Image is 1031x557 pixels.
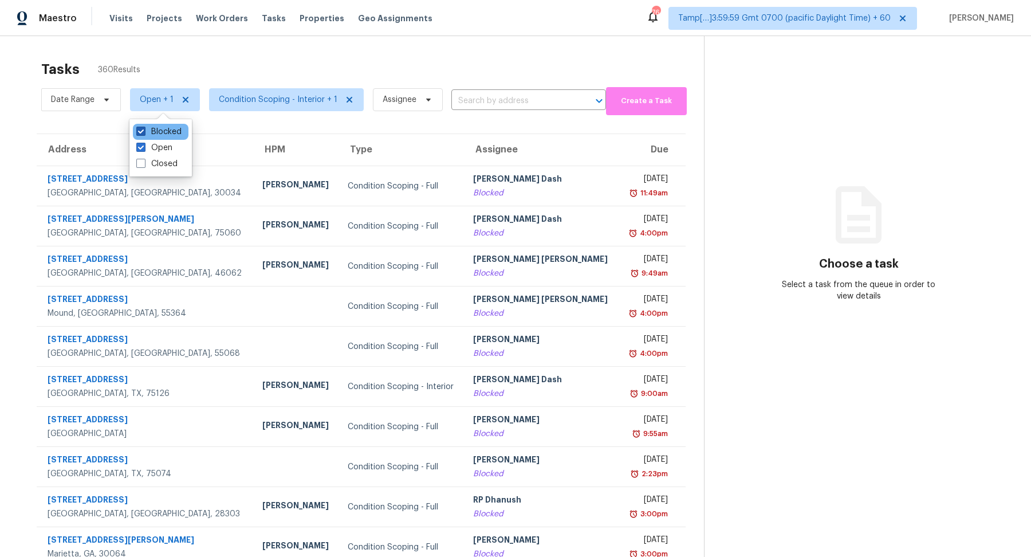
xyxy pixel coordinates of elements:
[348,381,455,393] div: Condition Scoping - Interior
[473,253,609,268] div: [PERSON_NAME] [PERSON_NAME]
[473,388,609,399] div: Blocked
[383,94,416,105] span: Assignee
[473,428,609,440] div: Blocked
[136,158,178,170] label: Closed
[473,454,609,468] div: [PERSON_NAME]
[628,374,668,388] div: [DATE]
[630,268,639,279] img: Overdue Alarm Icon
[219,94,337,105] span: Condition Scoping - Interior + 1
[473,334,609,348] div: [PERSON_NAME]
[262,219,329,233] div: [PERSON_NAME]
[339,134,464,166] th: Type
[348,301,455,312] div: Condition Scoping - Full
[638,227,668,239] div: 4:00pm
[348,461,455,473] div: Condition Scoping - Full
[473,173,609,187] div: [PERSON_NAME] Dash
[638,308,668,319] div: 4:00pm
[262,419,329,434] div: [PERSON_NAME]
[262,540,329,554] div: [PERSON_NAME]
[473,213,609,227] div: [PERSON_NAME] Dash
[48,428,244,440] div: [GEOGRAPHIC_DATA]
[639,388,668,399] div: 9:00am
[945,13,1014,24] span: [PERSON_NAME]
[348,261,455,272] div: Condition Scoping - Full
[196,13,248,24] span: Work Orders
[628,253,668,268] div: [DATE]
[628,534,668,548] div: [DATE]
[48,348,244,359] div: [GEOGRAPHIC_DATA], [GEOGRAPHIC_DATA], 55068
[48,268,244,279] div: [GEOGRAPHIC_DATA], [GEOGRAPHIC_DATA], 46062
[48,227,244,239] div: [GEOGRAPHIC_DATA], [GEOGRAPHIC_DATA], 75060
[473,187,609,199] div: Blocked
[638,508,668,520] div: 3:00pm
[48,388,244,399] div: [GEOGRAPHIC_DATA], TX, 75126
[473,348,609,359] div: Blocked
[48,334,244,348] div: [STREET_ADDRESS]
[628,414,668,428] div: [DATE]
[48,293,244,308] div: [STREET_ADDRESS]
[473,293,609,308] div: [PERSON_NAME] [PERSON_NAME]
[147,13,182,24] span: Projects
[39,13,77,24] span: Maestro
[262,14,286,22] span: Tasks
[140,94,174,105] span: Open + 1
[348,341,455,352] div: Condition Scoping - Full
[473,374,609,388] div: [PERSON_NAME] Dash
[98,64,140,76] span: 360 Results
[641,428,668,440] div: 9:55am
[262,379,329,394] div: [PERSON_NAME]
[348,501,455,513] div: Condition Scoping - Full
[348,221,455,232] div: Condition Scoping - Full
[782,279,936,302] div: Select a task from the queue in order to view details
[48,253,244,268] div: [STREET_ADDRESS]
[48,374,244,388] div: [STREET_ADDRESS]
[473,534,609,548] div: [PERSON_NAME]
[48,213,244,227] div: [STREET_ADDRESS][PERSON_NAME]
[612,95,681,108] span: Create a Task
[632,428,641,440] img: Overdue Alarm Icon
[473,268,609,279] div: Blocked
[253,134,339,166] th: HPM
[348,542,455,553] div: Condition Scoping - Full
[136,126,182,138] label: Blocked
[606,87,687,115] button: Create a Task
[262,500,329,514] div: [PERSON_NAME]
[51,94,95,105] span: Date Range
[48,173,244,187] div: [STREET_ADDRESS]
[37,134,253,166] th: Address
[451,92,574,110] input: Search by address
[41,64,80,75] h2: Tasks
[628,213,668,227] div: [DATE]
[628,348,638,359] img: Overdue Alarm Icon
[48,454,244,468] div: [STREET_ADDRESS]
[109,13,133,24] span: Visits
[628,173,668,187] div: [DATE]
[473,468,609,480] div: Blocked
[639,468,668,480] div: 2:23pm
[473,414,609,428] div: [PERSON_NAME]
[473,308,609,319] div: Blocked
[48,534,244,548] div: [STREET_ADDRESS][PERSON_NAME]
[630,468,639,480] img: Overdue Alarm Icon
[628,293,668,308] div: [DATE]
[628,227,638,239] img: Overdue Alarm Icon
[348,181,455,192] div: Condition Scoping - Full
[629,388,639,399] img: Overdue Alarm Icon
[48,414,244,428] div: [STREET_ADDRESS]
[300,13,344,24] span: Properties
[473,508,609,520] div: Blocked
[591,93,607,109] button: Open
[638,348,668,359] div: 4:00pm
[628,494,668,508] div: [DATE]
[638,187,668,199] div: 11:49am
[639,268,668,279] div: 9:49am
[262,259,329,273] div: [PERSON_NAME]
[48,494,244,508] div: [STREET_ADDRESS]
[48,468,244,480] div: [GEOGRAPHIC_DATA], TX, 75074
[262,179,329,193] div: [PERSON_NAME]
[473,227,609,239] div: Blocked
[819,258,899,270] h3: Choose a task
[628,454,668,468] div: [DATE]
[628,334,668,348] div: [DATE]
[629,187,638,199] img: Overdue Alarm Icon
